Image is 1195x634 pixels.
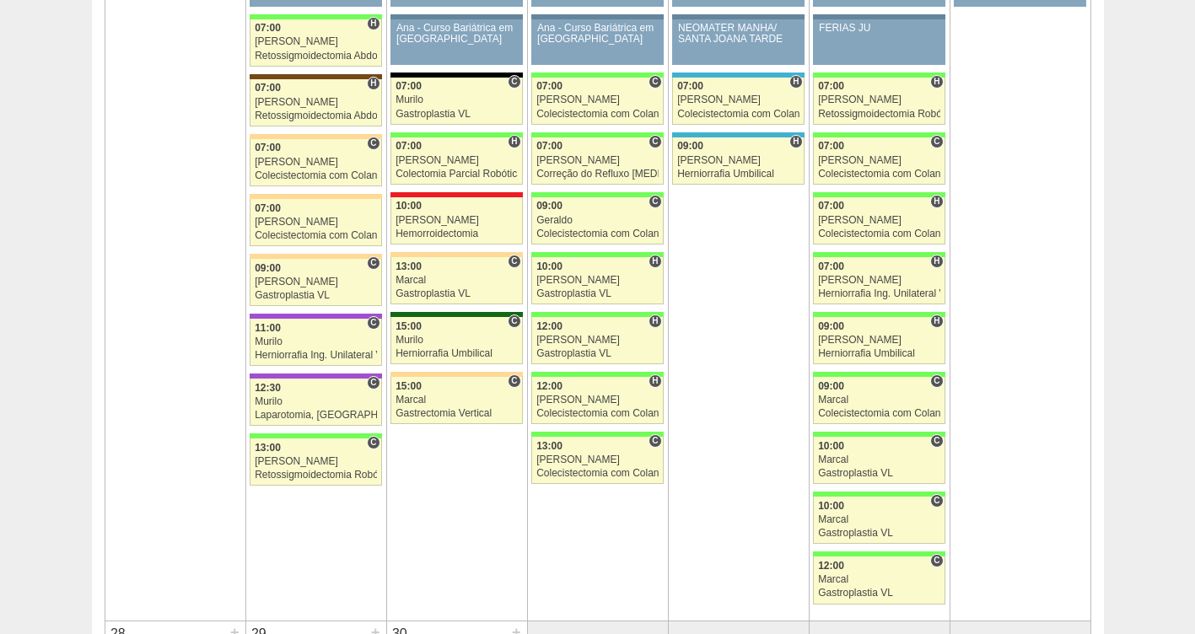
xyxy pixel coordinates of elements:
a: H 07:00 [PERSON_NAME] Colectomia Parcial Robótica [390,137,522,185]
span: Consultório [930,554,943,567]
div: Gastrectomia Vertical [396,408,518,419]
div: Key: Brasil [531,192,663,197]
span: 07:00 [396,140,422,152]
div: Key: Brasil [813,492,945,497]
a: C 11:00 Murilo Herniorrafia Ing. Unilateral VL [250,319,381,366]
div: [PERSON_NAME] [255,97,377,108]
span: 09:00 [818,380,844,392]
a: C 07:00 [PERSON_NAME] Correção do Refluxo [MEDICAL_DATA] esofágico Robótico [531,137,663,185]
div: Key: Neomater [672,73,804,78]
span: 13:00 [396,261,422,272]
div: Herniorrafia Umbilical [677,169,799,180]
div: Colecistectomia com Colangiografia VL [536,408,659,419]
div: Gastroplastia VL [818,528,940,539]
div: Colecistectomia com Colangiografia VL [818,169,940,180]
span: Hospital [789,75,802,89]
div: Colecistectomia com Colangiografia VL [536,228,659,239]
span: Hospital [508,135,520,148]
div: Key: Santa Maria [390,312,522,317]
a: C 07:00 Murilo Gastroplastia VL [390,78,522,125]
span: Hospital [367,77,379,90]
span: 07:00 [255,202,281,214]
a: C 07:00 [PERSON_NAME] Colecistectomia com Colangiografia VL [813,137,945,185]
div: Key: Brasil [531,252,663,257]
div: Colecistectomia com Colangiografia VL [536,109,659,120]
span: 11:00 [255,322,281,334]
div: Colecistectomia com Colangiografia VL [818,228,940,239]
a: H 12:00 [PERSON_NAME] Colecistectomia com Colangiografia VL [531,377,663,424]
div: [PERSON_NAME] [677,94,799,105]
div: Key: Bartira [250,254,381,259]
div: [PERSON_NAME] [255,36,377,47]
div: Hemorroidectomia [396,228,518,239]
a: H 09:00 [PERSON_NAME] Herniorrafia Umbilical [672,137,804,185]
span: 15:00 [396,380,422,392]
span: Consultório [649,195,661,208]
div: [PERSON_NAME] [396,155,518,166]
span: Consultório [367,256,379,270]
span: Hospital [649,374,661,388]
div: Key: Brasil [813,73,945,78]
span: Consultório [508,75,520,89]
div: Key: Brasil [250,14,381,19]
span: 12:00 [536,320,563,332]
a: C 09:00 Marcal Colecistectomia com Colangiografia VL [813,377,945,424]
span: Hospital [930,255,943,268]
div: Correção do Refluxo [MEDICAL_DATA] esofágico Robótico [536,169,659,180]
div: Colecistectomia com Colangiografia VL [818,408,940,419]
span: Consultório [649,75,661,89]
div: Key: Brasil [813,312,945,317]
div: Retossigmoidectomia Abdominal VL [255,51,377,62]
div: Colecistectomia com Colangiografia VL [255,230,377,241]
span: 07:00 [818,200,844,212]
a: C 07:00 [PERSON_NAME] Colecistectomia com Colangiografia VL [250,139,381,186]
div: [PERSON_NAME] [818,155,940,166]
a: H 07:00 [PERSON_NAME] Herniorrafia Ing. Unilateral VL [813,257,945,304]
div: Geraldo [536,215,659,226]
div: [PERSON_NAME] [536,275,659,286]
div: Key: Brasil [531,312,663,317]
span: 12:00 [818,560,844,572]
span: Hospital [649,255,661,268]
div: NEOMATER MANHÃ/ SANTA JOANA TARDE [678,23,799,45]
div: [PERSON_NAME] [818,94,940,105]
div: Key: Santa Joana [250,74,381,79]
div: Key: Assunção [390,192,522,197]
span: 10:00 [818,440,844,452]
span: Consultório [508,255,520,268]
span: Consultório [367,137,379,150]
div: Retossigmoidectomia Robótica [255,470,377,481]
div: Murilo [396,94,518,105]
a: C 15:00 Murilo Herniorrafia Umbilical [390,317,522,364]
div: Colecistectomia com Colangiografia VL [255,170,377,181]
a: C 12:30 Murilo Laparotomia, [GEOGRAPHIC_DATA], Drenagem, Bridas VL [250,379,381,426]
span: 10:00 [396,200,422,212]
span: 10:00 [818,500,844,512]
a: C 09:00 Geraldo Colecistectomia com Colangiografia VL [531,197,663,244]
div: Key: Brasil [390,132,522,137]
a: C 10:00 Marcal Gastroplastia VL [813,437,945,484]
div: [PERSON_NAME] [255,456,377,467]
div: Key: Brasil [250,433,381,438]
span: 07:00 [677,80,703,92]
span: 09:00 [536,200,563,212]
span: Consultório [367,316,379,330]
div: Key: Brasil [531,432,663,437]
div: Key: Brasil [813,192,945,197]
span: 09:00 [255,262,281,274]
div: Ana - Curso Bariátrica em [GEOGRAPHIC_DATA] [396,23,517,45]
div: Gastroplastia VL [255,290,377,301]
div: Marcal [396,395,518,406]
div: Colectomia Parcial Robótica [396,169,518,180]
span: 13:00 [536,440,563,452]
span: 07:00 [536,80,563,92]
div: Marcal [396,275,518,286]
a: C 13:00 [PERSON_NAME] Colecistectomia com Colangiografia VL [531,437,663,484]
div: Gastroplastia VL [818,588,940,599]
div: FERIAS JU [819,23,939,34]
div: Key: Brasil [813,551,945,556]
div: Herniorrafia Ing. Unilateral VL [818,288,940,299]
div: Key: IFOR [250,373,381,379]
div: Key: Brasil [531,132,663,137]
div: Herniorrafia Umbilical [396,348,518,359]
